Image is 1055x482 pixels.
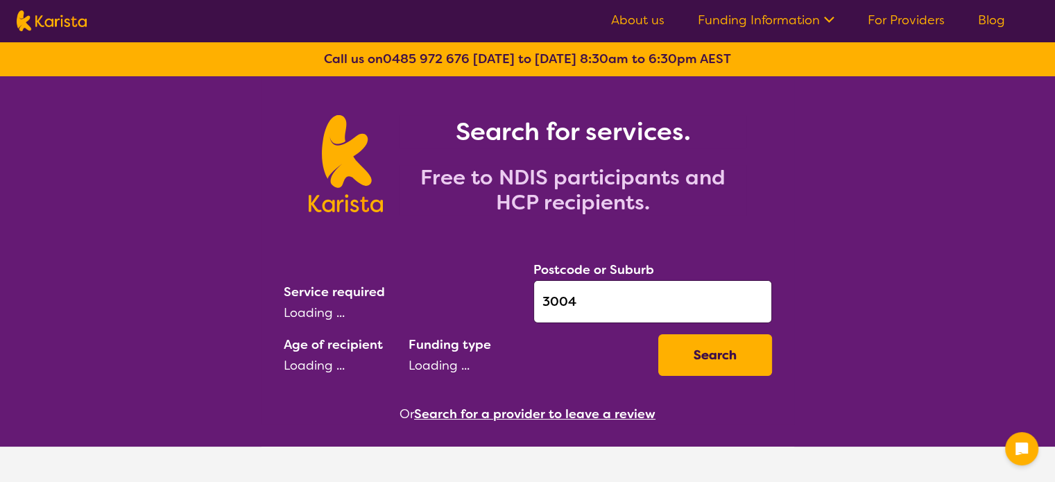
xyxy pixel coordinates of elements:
[533,261,654,278] label: Postcode or Suburb
[17,10,87,31] img: Karista logo
[400,115,746,148] h1: Search for services.
[414,404,655,424] button: Search for a provider to leave a review
[978,12,1005,28] a: Blog
[284,284,385,300] label: Service required
[400,165,746,215] h2: Free to NDIS participants and HCP recipients.
[698,12,834,28] a: Funding Information
[658,334,772,376] button: Search
[611,12,664,28] a: About us
[400,404,414,424] span: Or
[383,51,470,67] a: 0485 972 676
[409,336,491,353] label: Funding type
[324,51,731,67] b: Call us on [DATE] to [DATE] 8:30am to 6:30pm AEST
[409,355,647,376] div: Loading ...
[868,12,945,28] a: For Providers
[533,280,772,323] input: Type
[309,115,383,212] img: Karista logo
[284,336,383,353] label: Age of recipient
[284,302,522,323] div: Loading ...
[284,355,397,376] div: Loading ...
